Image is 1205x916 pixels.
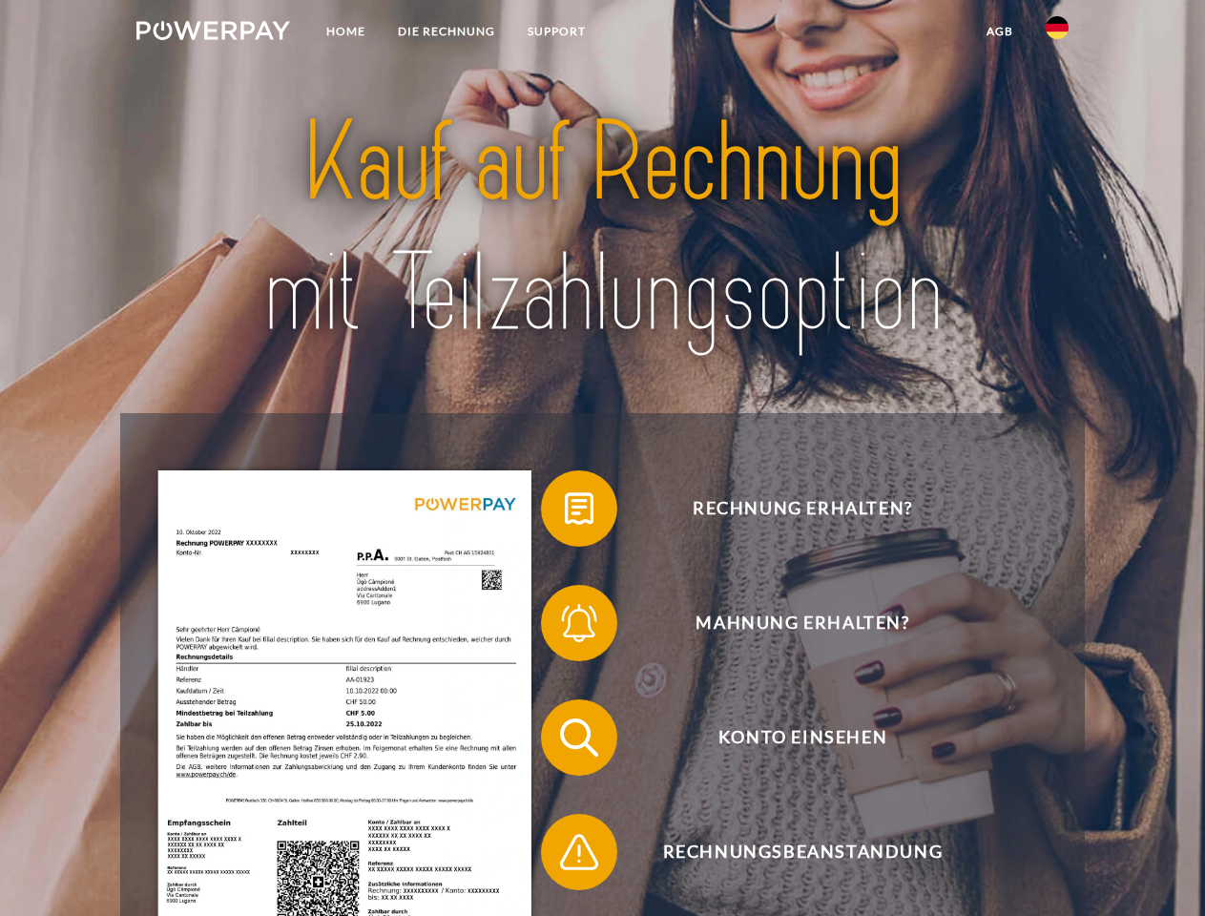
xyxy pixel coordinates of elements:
a: DIE RECHNUNG [382,14,511,49]
img: logo-powerpay-white.svg [136,21,290,40]
img: qb_bill.svg [555,485,603,532]
img: qb_search.svg [555,714,603,761]
button: Rechnungsbeanstandung [541,814,1037,890]
span: Rechnungsbeanstandung [569,814,1036,890]
a: Home [310,14,382,49]
button: Mahnung erhalten? [541,585,1037,661]
a: SUPPORT [511,14,602,49]
span: Konto einsehen [569,699,1036,776]
img: title-powerpay_de.svg [182,92,1023,365]
a: agb [970,14,1029,49]
button: Rechnung erhalten? [541,470,1037,547]
img: qb_bell.svg [555,599,603,647]
img: de [1046,16,1069,39]
img: qb_warning.svg [555,828,603,876]
span: Rechnung erhalten? [569,470,1036,547]
span: Mahnung erhalten? [569,585,1036,661]
button: Konto einsehen [541,699,1037,776]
